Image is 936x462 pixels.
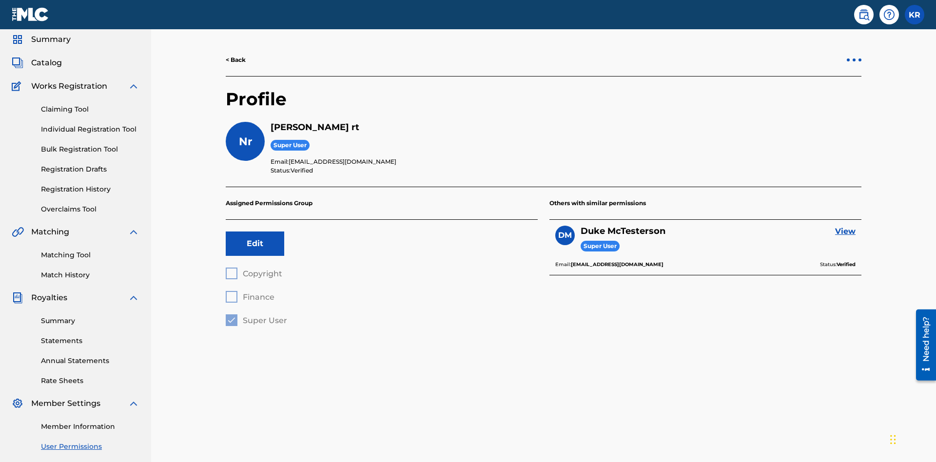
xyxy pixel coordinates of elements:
a: User Permissions [41,442,139,452]
a: CatalogCatalog [12,57,62,69]
iframe: Chat Widget [887,415,936,462]
h2: Profile [226,88,861,122]
span: Verified [291,167,313,174]
a: Public Search [854,5,874,24]
a: Matching Tool [41,250,139,260]
div: Drag [890,425,896,454]
p: Email: [555,260,663,269]
a: View [835,226,856,237]
img: help [883,9,895,20]
div: User Menu [905,5,924,24]
a: < Back [226,56,246,64]
span: Super User [271,140,310,151]
a: Claiming Tool [41,104,139,115]
span: Works Registration [31,80,107,92]
p: Others with similar permissions [549,187,861,220]
p: Status: [271,166,861,175]
img: Works Registration [12,80,24,92]
h5: Nicole rt [271,122,861,133]
img: expand [128,292,139,304]
span: Summary [31,34,71,45]
a: Rate Sheets [41,376,139,386]
a: Member Information [41,422,139,432]
img: MLC Logo [12,7,49,21]
a: SummarySummary [12,34,71,45]
span: Catalog [31,57,62,69]
a: Summary [41,316,139,326]
a: Match History [41,270,139,280]
a: Overclaims Tool [41,204,139,214]
a: Registration Drafts [41,164,139,174]
a: Individual Registration Tool [41,124,139,135]
span: DM [558,230,572,241]
b: Verified [837,261,856,268]
button: Edit [226,231,284,256]
iframe: Resource Center [909,306,936,385]
span: Member Settings [31,398,100,409]
p: Email: [271,157,861,166]
a: Bulk Registration Tool [41,144,139,154]
b: [EMAIL_ADDRESS][DOMAIN_NAME] [571,261,663,268]
img: Catalog [12,57,23,69]
span: Nr [239,135,252,148]
img: Matching [12,226,24,238]
div: Help [879,5,899,24]
a: Statements [41,336,139,346]
a: Registration History [41,184,139,194]
p: Status: [820,260,856,269]
span: Royalties [31,292,67,304]
img: search [858,9,870,20]
span: Matching [31,226,69,238]
img: expand [128,226,139,238]
img: Summary [12,34,23,45]
img: expand [128,80,139,92]
span: Super User [581,241,620,252]
span: [EMAIL_ADDRESS][DOMAIN_NAME] [289,158,396,165]
p: Assigned Permissions Group [226,187,538,220]
a: Annual Statements [41,356,139,366]
h5: Duke McTesterson [581,226,665,237]
img: Member Settings [12,398,23,409]
img: expand [128,398,139,409]
img: Royalties [12,292,23,304]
